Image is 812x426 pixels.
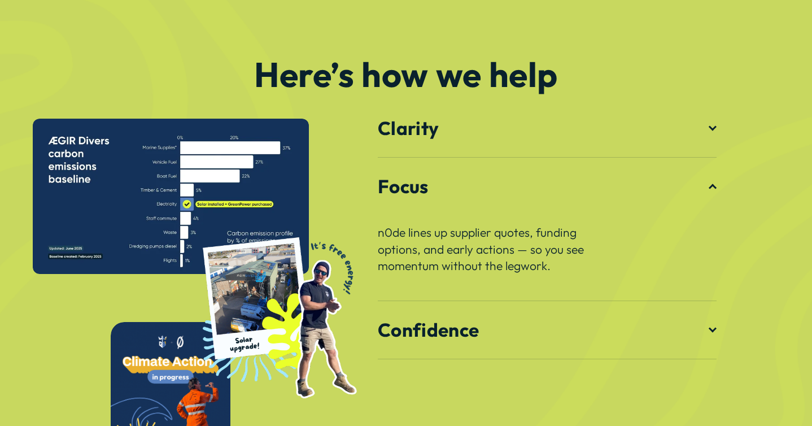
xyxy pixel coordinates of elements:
[756,372,812,426] iframe: Chat Widget
[378,301,717,359] button: Confidence
[378,175,709,198] span: Focus
[378,224,615,275] p: n0de lines up supplier quotes, funding options, and early actions — so you see momentum without t...
[378,318,709,342] span: Confidence
[378,158,717,215] button: Focus
[252,56,560,93] h2: Here’s how we help
[378,99,717,157] button: Clarity
[378,215,717,301] div: Focus
[378,116,709,140] span: Clarity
